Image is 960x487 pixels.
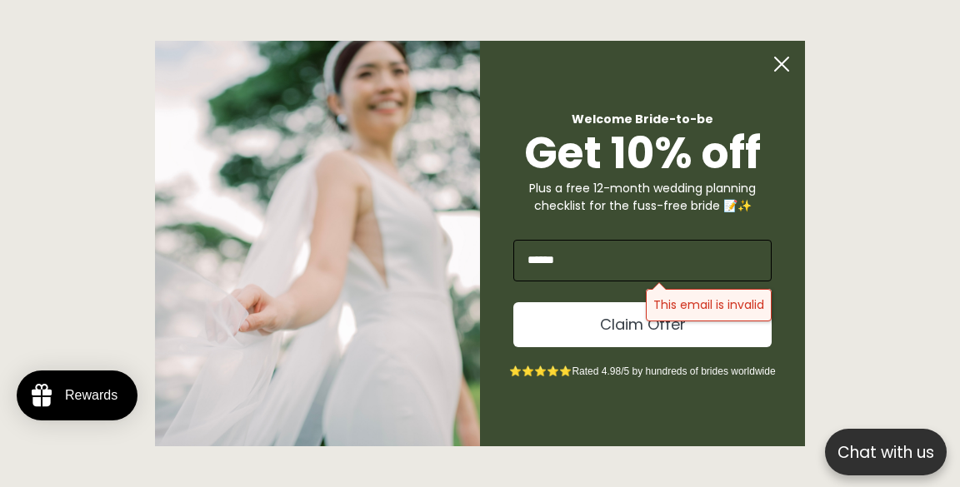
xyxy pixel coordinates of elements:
button: Open chatbox [825,429,947,475]
span: Plus a free 12-month wedding planning checklist for the fuss-free bride 📝✨ [529,180,756,214]
div: Rewards [65,388,117,403]
input: Enter Your Email [513,240,772,281]
span: Welcome Bride-to-be [572,111,713,127]
button: Close dialog [765,47,798,81]
p: Chat with us [825,440,947,465]
img: Bone and Grey [155,41,480,447]
span: Rated 4.98/5 by hundreds of brides worldwide [572,365,775,377]
span: Get 10% off [524,122,761,183]
span: ⭐⭐⭐⭐⭐ [509,365,572,377]
button: Claim Offer [513,302,772,347]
